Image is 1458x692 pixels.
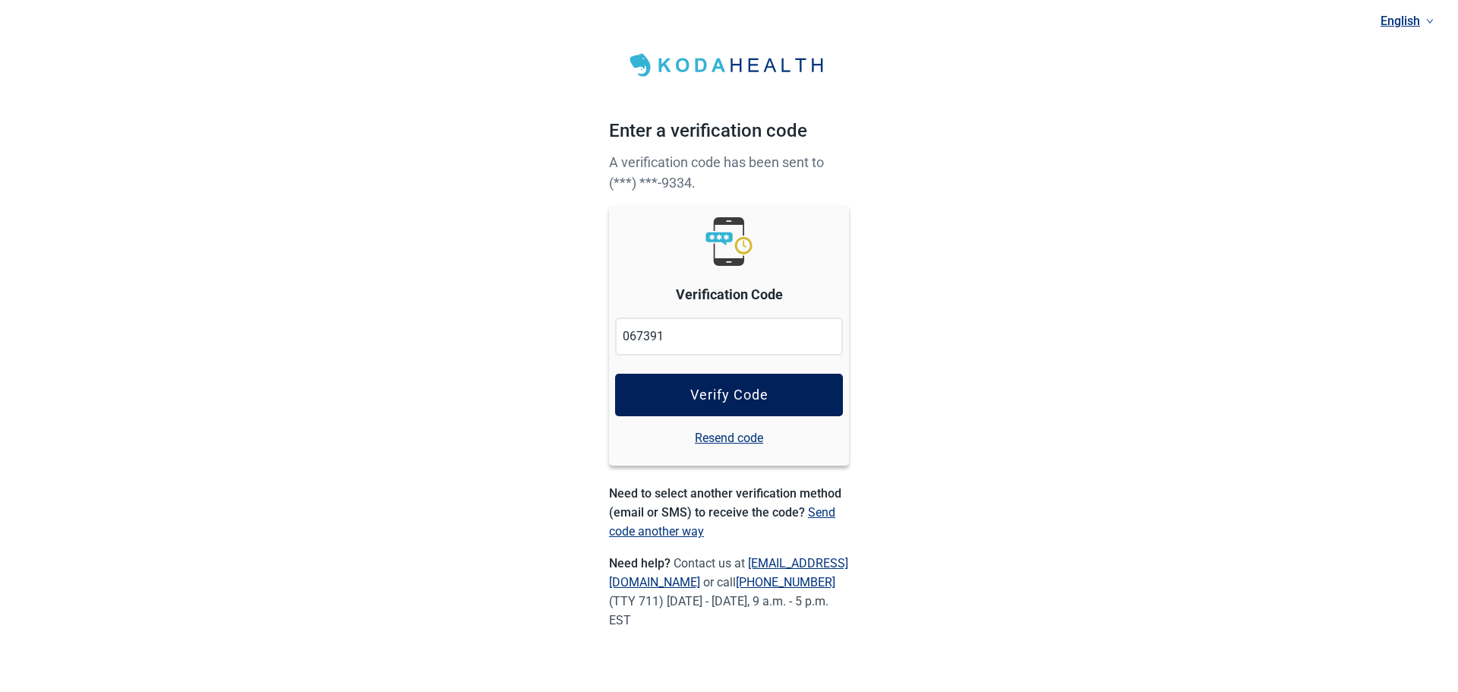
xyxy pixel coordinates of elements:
a: Resend code [695,428,763,447]
span: or call (TTY 711) [609,575,835,608]
a: [EMAIL_ADDRESS][DOMAIN_NAME] [609,556,848,589]
input: Enter Code Here [615,318,843,355]
div: Verification Code [676,284,783,305]
span: Need to select another verification method (email or SMS) to receive the code? [609,486,841,520]
p: A verification code has been sent to (***) ***-9334. [609,152,849,193]
a: [PHONE_NUMBER] [736,575,835,589]
button: Verify Code [615,374,843,416]
span: [DATE] - [DATE], 9 a.m. - 5 p.m. EST [609,594,828,627]
img: Koda Health [621,49,837,82]
span: down [1426,17,1434,25]
span: Contact us at [609,556,848,589]
div: Verify Code [690,387,768,403]
a: Current language: English [1374,8,1440,33]
img: sms [705,217,753,266]
span: Need help? [609,556,674,570]
h1: Enter a verification code [609,117,849,152]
